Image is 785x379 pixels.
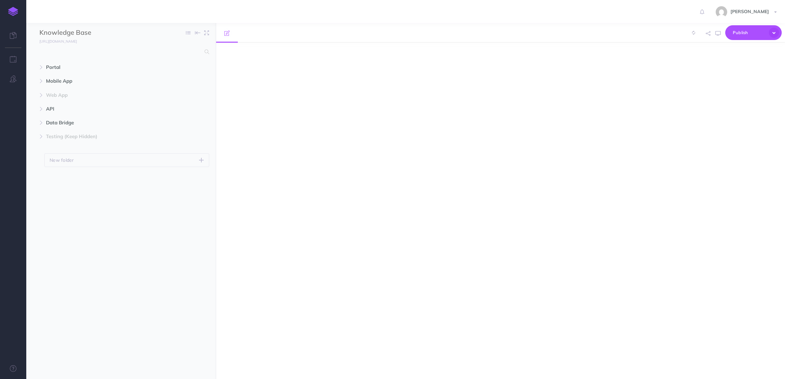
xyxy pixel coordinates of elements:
span: API [46,105,168,113]
span: [PERSON_NAME] [727,9,772,14]
span: Web App [46,91,168,99]
img: logo-mark.svg [8,7,18,16]
button: Publish [725,25,782,40]
span: Publish [733,28,766,38]
span: Mobile App [46,77,168,85]
a: [URL][DOMAIN_NAME] [26,38,83,44]
input: Documentation Name [39,28,117,38]
input: Search [39,46,201,58]
span: Portal [46,63,168,71]
span: Data Bridge [46,119,168,127]
img: de744a1c6085761c972ea050a2b8d70b.jpg [716,6,727,18]
small: [URL][DOMAIN_NAME] [39,39,77,44]
span: Testing (Keep Hidden) [46,133,168,140]
p: New folder [50,157,74,164]
button: New folder [44,153,209,167]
